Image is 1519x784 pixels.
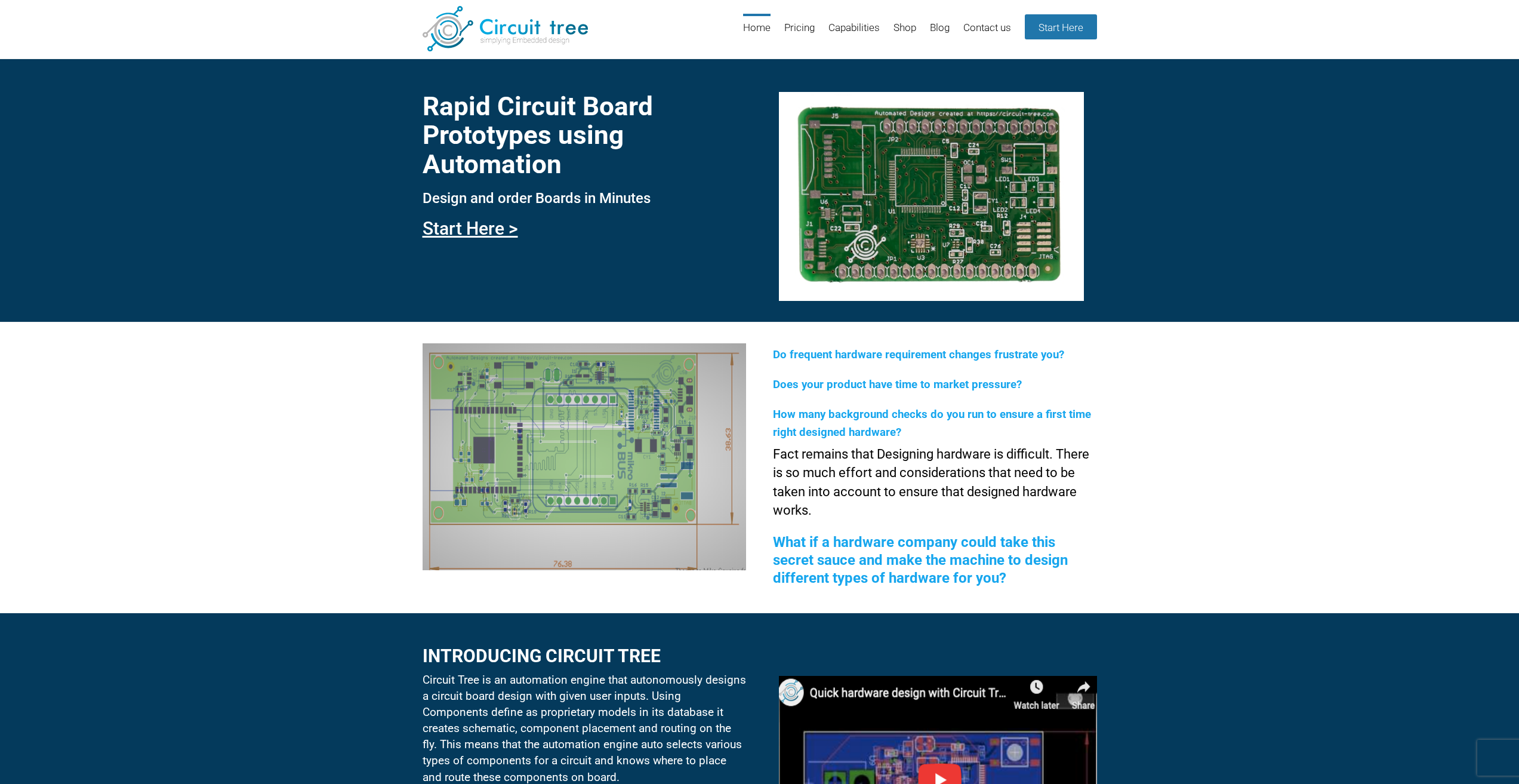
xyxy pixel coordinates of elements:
span: What if a hardware company could take this secret sauce and make the machine to design different ... [773,534,1068,586]
h1: Rapid Circuit Board Prototypes using Automation [423,92,746,179]
img: Circuit Tree [423,6,588,51]
p: Fact remains that Designing hardware is difficult. There is so much effort and considerations tha... [773,445,1096,520]
a: Shop [893,14,916,53]
span: Do frequent hardware requirement changes frustrate you? [773,348,1064,361]
a: Start Here [1025,14,1097,39]
a: Blog [930,14,950,53]
a: Capabilities [828,14,880,53]
span: How many background checks do you run to ensure a first time right designed hardware? [773,408,1091,439]
a: Pricing [784,14,815,53]
h3: Design and order Boards in Minutes [423,190,746,206]
span: Does your product have time to market pressure? [773,378,1022,391]
a: Home [743,14,771,53]
a: Contact us [963,14,1011,53]
h2: Introducing circuit tree [423,646,746,666]
a: Start Here > [423,218,518,239]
